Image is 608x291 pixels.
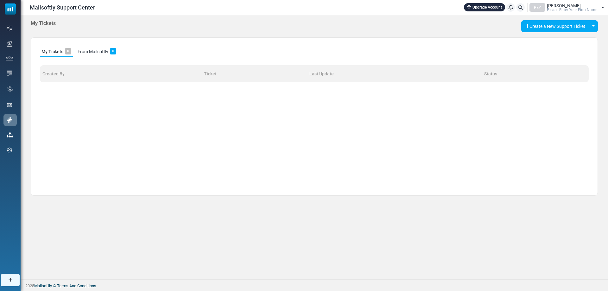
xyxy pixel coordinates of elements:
[57,283,96,288] a: Terms And Conditions
[529,3,545,12] div: PEY
[40,65,201,82] th: Created By
[529,3,605,12] a: PEY [PERSON_NAME] Please Enter Your Firm Name
[521,20,589,32] button: Create a New Support Ticket
[201,65,307,82] th: Ticket
[110,48,116,54] span: 0
[547,8,597,12] span: Please Enter Your Firm Name
[65,48,71,54] span: 0
[7,102,12,108] img: landing_pages.svg
[7,70,12,76] img: email-templates-icon.svg
[31,20,56,26] h5: My Tickets
[34,283,56,288] a: Mailsoftly ©
[6,56,13,60] img: contacts-icon.svg
[57,283,96,288] span: translation missing: en.layouts.footer.terms_and_conditions
[7,26,12,31] img: dashboard-icon.svg
[7,117,12,123] img: support-icon-active.svg
[76,47,118,57] a: From Mailsoftly0
[464,3,505,11] a: Upgrade Account
[307,65,482,82] th: Last Update
[482,65,589,82] th: Status
[30,3,95,12] span: Mailsoftly Support Center
[7,41,12,47] img: campaigns-icon.png
[5,3,16,15] img: mailsoftly_icon_blue_white.svg
[7,148,12,153] img: settings-icon.svg
[7,85,14,92] img: workflow.svg
[40,47,73,57] a: My Tickets0
[547,3,581,8] span: [PERSON_NAME]
[21,279,608,291] footer: 2025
